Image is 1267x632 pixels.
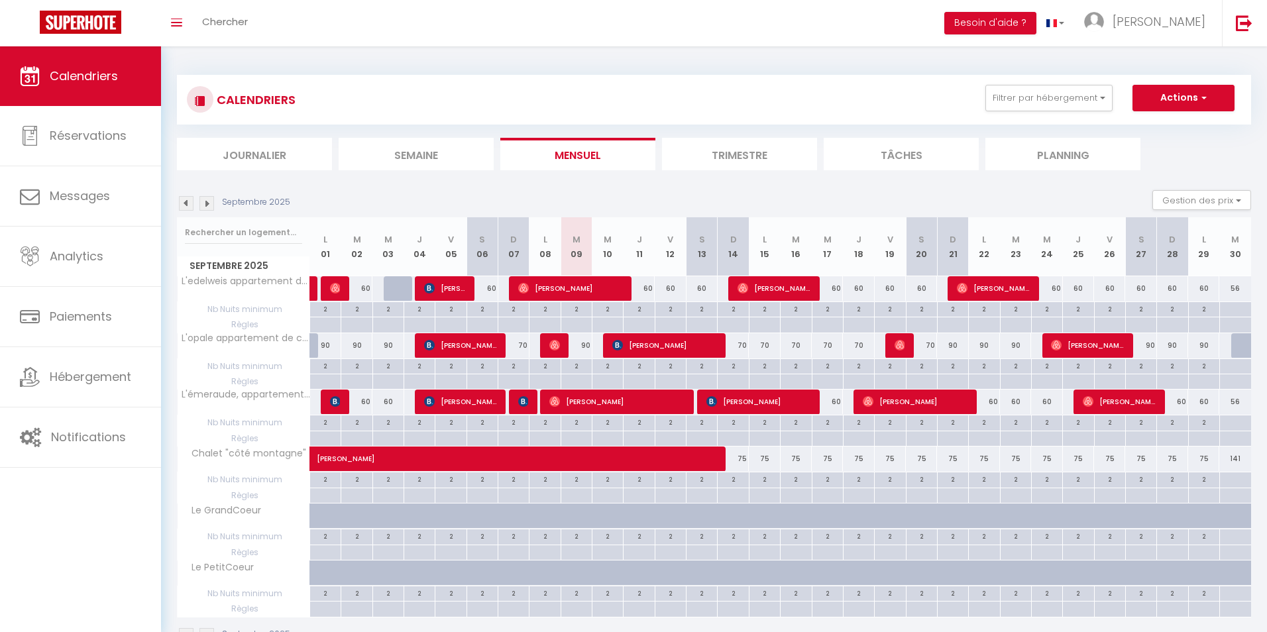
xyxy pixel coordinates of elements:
[51,429,126,445] span: Notifications
[792,233,800,246] abbr: M
[1113,13,1205,30] span: [PERSON_NAME]
[1157,302,1187,315] div: 2
[906,447,937,471] div: 75
[1236,15,1252,31] img: logout
[180,447,309,461] span: Chalet "côté montagne"
[907,415,937,428] div: 2
[1000,390,1031,414] div: 60
[1031,217,1062,276] th: 24
[844,472,874,485] div: 2
[310,217,341,276] th: 01
[718,415,748,428] div: 2
[417,233,422,246] abbr: J
[592,302,623,315] div: 2
[372,217,404,276] th: 03
[706,389,810,414] span: [PERSON_NAME]
[467,359,498,372] div: 2
[561,359,592,372] div: 2
[687,415,717,428] div: 2
[812,415,843,428] div: 2
[687,276,718,301] div: 60
[1107,233,1113,246] abbr: V
[1063,217,1094,276] th: 25
[875,217,906,276] th: 19
[1063,447,1094,471] div: 75
[435,359,466,372] div: 2
[1188,333,1219,358] div: 90
[435,302,466,315] div: 2
[844,359,874,372] div: 2
[50,308,112,325] span: Paiements
[1032,472,1062,485] div: 2
[518,276,622,301] span: [PERSON_NAME]
[781,472,811,485] div: 2
[875,472,905,485] div: 2
[1138,233,1144,246] abbr: S
[624,415,654,428] div: 2
[624,472,654,485] div: 2
[655,302,686,315] div: 2
[843,447,874,471] div: 75
[1157,333,1188,358] div: 90
[178,374,309,389] span: Règles
[498,472,529,485] div: 2
[341,415,372,428] div: 2
[969,217,1000,276] th: 22
[1202,233,1206,246] abbr: L
[957,276,1030,301] span: [PERSON_NAME]
[1125,447,1156,471] div: 75
[1157,447,1188,471] div: 75
[341,333,372,358] div: 90
[907,472,937,485] div: 2
[781,415,811,428] div: 2
[330,276,341,301] span: [PERSON_NAME]
[40,11,121,34] img: Super Booking
[969,359,999,372] div: 2
[341,217,372,276] th: 02
[718,302,748,315] div: 2
[1095,302,1125,315] div: 2
[875,447,906,471] div: 75
[549,389,685,414] span: [PERSON_NAME]
[310,333,341,358] div: 90
[1063,415,1093,428] div: 2
[424,333,497,358] span: [PERSON_NAME]
[323,233,327,246] abbr: L
[875,359,905,372] div: 2
[510,233,517,246] abbr: D
[180,333,312,343] span: L'opale appartement de charme à [PERSON_NAME] d'oisans
[341,302,372,315] div: 2
[178,488,309,503] span: Règles
[373,359,404,372] div: 2
[1001,472,1031,485] div: 2
[875,276,906,301] div: 60
[824,233,832,246] abbr: M
[479,233,485,246] abbr: S
[763,233,767,246] abbr: L
[730,233,737,246] abbr: D
[177,138,332,170] li: Journalier
[404,472,435,485] div: 2
[310,529,341,542] div: 2
[812,333,843,358] div: 70
[985,85,1113,111] button: Filtrer par hébergement
[1126,415,1156,428] div: 2
[467,415,498,428] div: 2
[424,389,497,414] span: [PERSON_NAME]
[498,302,529,315] div: 2
[687,302,717,315] div: 2
[573,233,580,246] abbr: M
[424,276,466,301] span: [PERSON_NAME]
[875,415,905,428] div: 2
[718,333,749,358] div: 70
[1012,233,1020,246] abbr: M
[373,302,404,315] div: 2
[1231,233,1239,246] abbr: M
[341,529,372,542] div: 2
[448,233,454,246] abbr: V
[624,302,654,315] div: 2
[938,359,968,372] div: 2
[718,472,748,485] div: 2
[50,187,110,204] span: Messages
[944,12,1036,34] button: Besoin d'aide ?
